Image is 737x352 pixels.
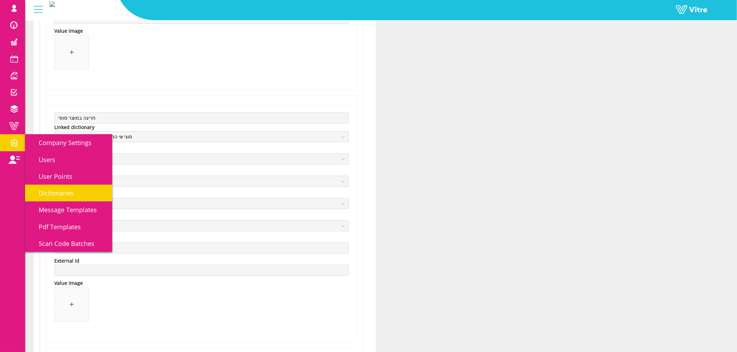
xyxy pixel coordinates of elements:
[25,151,112,168] a: Users
[30,223,81,231] span: Pdf Templates
[30,239,94,248] span: Scan Code Batches
[25,218,112,235] a: Pdf Templates
[49,1,55,7] img: 63bc81e7-6da2-4be9-a766-b6d34d0145b3.png
[54,27,83,35] div: Value image
[59,221,345,231] span: No Date
[69,302,74,307] span: plus
[25,235,112,252] a: Scan Code Batches
[25,185,112,201] a: Dictionaries
[54,123,94,131] div: Linked dictionary
[59,176,345,186] span: No Comment
[69,50,74,55] span: plus
[59,154,345,164] span: None
[30,206,97,214] span: Message Templates
[59,131,345,142] span: סוגי אי התאמה - חריגות במוצר סופי
[59,198,345,209] span: No Image
[54,279,83,287] div: Value image
[30,155,55,164] span: Users
[25,168,112,185] a: User Points
[25,134,112,151] a: Company Settings
[30,172,72,181] span: User Points
[54,257,79,265] div: External Id
[25,201,112,218] a: Message Templates
[30,189,74,197] span: Dictionaries
[30,138,92,147] span: Company Settings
